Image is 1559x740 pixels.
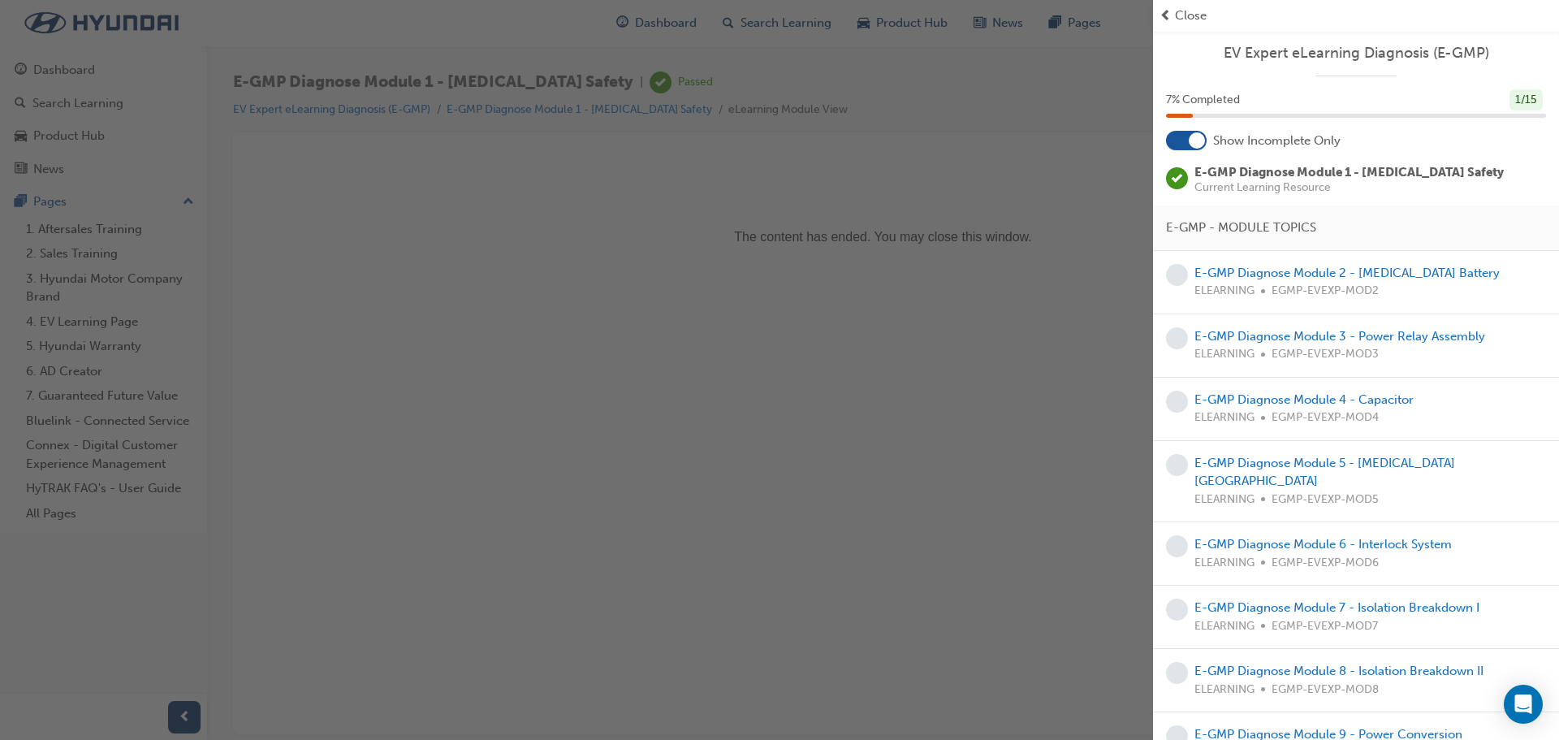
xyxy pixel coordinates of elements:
[1272,491,1379,509] span: EGMP-EVEXP-MOD5
[1194,165,1504,180] span: E-GMP Diagnose Module 1 - [MEDICAL_DATA] Safety
[1166,167,1188,189] span: learningRecordVerb_PASS-icon
[1166,44,1546,63] a: EV Expert eLearning Diagnosis (E-GMP)
[1194,392,1414,407] a: E-GMP Diagnose Module 4 - Capacitor
[1166,391,1188,413] span: learningRecordVerb_NONE-icon
[1166,599,1188,621] span: learningRecordVerb_NONE-icon
[1194,182,1504,193] span: Current Learning Resource
[1194,600,1479,615] a: E-GMP Diagnose Module 7 - Isolation Breakdown I
[1166,264,1188,286] span: learningRecordVerb_NONE-icon
[1166,535,1188,557] span: learningRecordVerb_NONE-icon
[1194,664,1483,678] a: E-GMP Diagnose Module 8 - Isolation Breakdown II
[1194,266,1500,280] a: E-GMP Diagnose Module 2 - [MEDICAL_DATA] Battery
[1194,681,1255,699] span: ELEARNING
[1194,537,1452,552] a: E-GMP Diagnose Module 6 - Interlock System
[1166,327,1188,349] span: learningRecordVerb_NONE-icon
[1160,6,1553,25] button: prev-iconClose
[6,13,1267,86] p: The content has ended. You may close this window.
[1160,6,1172,25] span: prev-icon
[1194,329,1485,344] a: E-GMP Diagnose Module 3 - Power Relay Assembly
[1194,491,1255,509] span: ELEARNING
[1272,409,1379,427] span: EGMP-EVEXP-MOD4
[1194,456,1455,489] a: E-GMP Diagnose Module 5 - [MEDICAL_DATA][GEOGRAPHIC_DATA]
[1194,554,1255,573] span: ELEARNING
[1272,345,1379,364] span: EGMP-EVEXP-MOD3
[1166,219,1316,237] span: E-GMP - MODULE TOPICS
[1194,409,1255,427] span: ELEARNING
[1166,662,1188,684] span: learningRecordVerb_NONE-icon
[1272,617,1378,636] span: EGMP-EVEXP-MOD7
[1509,89,1543,111] div: 1 / 15
[1272,554,1379,573] span: EGMP-EVEXP-MOD6
[1194,282,1255,301] span: ELEARNING
[1213,132,1341,150] span: Show Incomplete Only
[1272,681,1379,699] span: EGMP-EVEXP-MOD8
[1166,454,1188,476] span: learningRecordVerb_NONE-icon
[1166,91,1240,110] span: 7 % Completed
[1504,685,1543,724] div: Open Intercom Messenger
[1175,6,1207,25] span: Close
[1194,617,1255,636] span: ELEARNING
[1272,282,1379,301] span: EGMP-EVEXP-MOD2
[1194,345,1255,364] span: ELEARNING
